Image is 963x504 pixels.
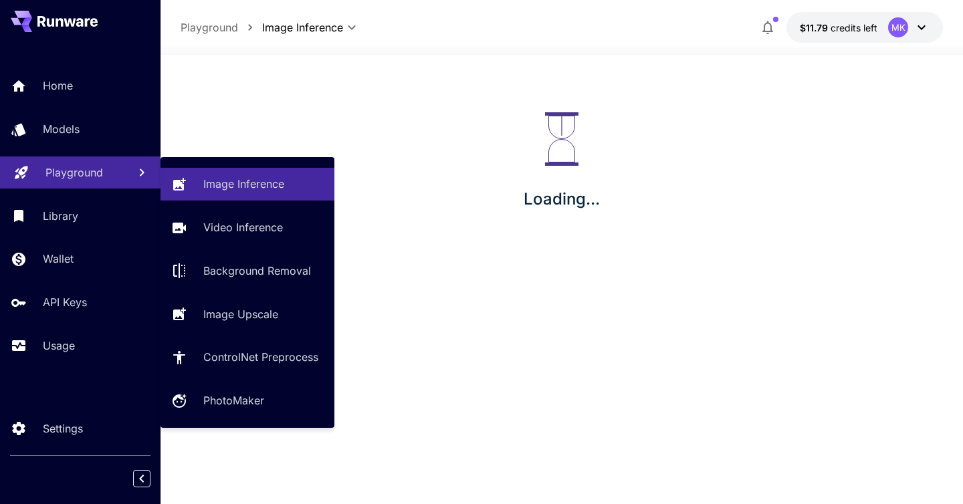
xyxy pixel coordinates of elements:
[203,392,264,408] p: PhotoMaker
[203,306,278,322] p: Image Upscale
[262,19,343,35] span: Image Inference
[160,297,334,330] a: Image Upscale
[160,211,334,244] a: Video Inference
[181,19,262,35] nav: breadcrumb
[203,263,311,279] p: Background Removal
[203,219,283,235] p: Video Inference
[831,22,877,33] span: credits left
[43,121,80,137] p: Models
[143,467,160,491] div: Collapse sidebar
[800,21,877,35] div: $11.7868
[43,420,83,436] p: Settings
[524,187,600,211] p: Loading...
[43,294,87,310] p: API Keys
[43,251,74,267] p: Wallet
[43,338,75,354] p: Usage
[160,341,334,374] a: ControlNet Preprocess
[203,349,318,365] p: ControlNet Preprocess
[43,208,78,224] p: Library
[888,17,908,37] div: MK
[45,164,103,180] p: Playground
[181,19,238,35] p: Playground
[160,384,334,417] a: PhotoMaker
[160,168,334,201] a: Image Inference
[786,12,943,43] button: $11.7868
[43,78,73,94] p: Home
[800,22,831,33] span: $11.79
[203,176,284,192] p: Image Inference
[133,470,150,487] button: Collapse sidebar
[160,255,334,287] a: Background Removal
